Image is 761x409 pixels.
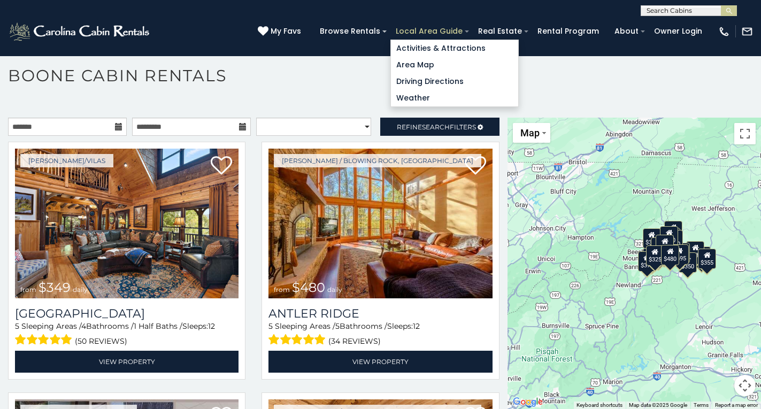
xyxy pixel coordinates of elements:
button: Map camera controls [734,375,756,396]
span: My Favs [271,26,301,37]
a: RefineSearchFilters [380,118,499,136]
a: Terms [694,402,709,408]
img: phone-regular-white.png [718,26,730,37]
span: $349 [39,280,71,295]
span: (34 reviews) [328,334,381,348]
a: Diamond Creek Lodge from $349 daily [15,149,239,298]
a: Local Area Guide [390,23,468,40]
span: daily [73,285,88,294]
a: View Property [15,351,239,373]
a: Area Map [391,57,518,73]
button: Toggle fullscreen view [734,123,756,144]
div: $355 [698,249,716,269]
a: Report a map error [715,402,758,408]
span: 12 [413,321,420,331]
div: $320 [660,226,678,246]
span: 5 [268,321,273,331]
a: Rental Program [532,23,604,40]
a: Add to favorites [211,155,232,178]
span: 12 [208,321,215,331]
span: 1 Half Baths / [134,321,182,331]
a: [GEOGRAPHIC_DATA] [15,306,239,321]
button: Change map style [513,123,550,143]
span: 5 [15,321,19,331]
span: from [274,285,290,294]
span: from [20,285,36,294]
img: Antler Ridge [268,149,492,298]
a: Open this area in Google Maps (opens a new window) [510,395,545,409]
div: $525 [664,220,682,241]
span: $480 [292,280,325,295]
div: $350 [679,252,697,273]
span: daily [327,285,342,294]
span: (50 reviews) [75,334,127,348]
a: About [609,23,644,40]
span: Map [520,127,540,138]
div: $480 [661,244,679,265]
div: $250 [665,230,683,250]
button: Keyboard shortcuts [576,402,622,409]
span: Refine Filters [397,123,476,131]
div: Sleeping Areas / Bathrooms / Sleeps: [268,321,492,348]
span: Search [422,123,450,131]
img: mail-regular-white.png [741,26,753,37]
a: View Property [268,351,492,373]
img: Diamond Creek Lodge [15,149,239,298]
span: 5 [335,321,340,331]
a: Browse Rentals [314,23,386,40]
a: Antler Ridge from $480 daily [268,149,492,298]
div: $305 [643,228,661,248]
a: [PERSON_NAME] / Blowing Rock, [GEOGRAPHIC_DATA] [274,154,481,167]
h3: Diamond Creek Lodge [15,306,239,321]
div: $210 [656,235,674,255]
a: Driving Directions [391,73,518,90]
a: Real Estate [473,23,527,40]
a: Weather [391,90,518,106]
a: [PERSON_NAME]/Vilas [20,154,113,167]
a: Activities & Attractions [391,40,518,57]
div: $375 [638,251,656,271]
a: Antler Ridge [268,306,492,321]
div: $695 [671,244,689,265]
div: $930 [686,241,704,261]
div: $325 [646,245,664,265]
a: Owner Login [649,23,708,40]
a: My Favs [258,26,304,37]
span: 4 [81,321,86,331]
span: Map data ©2025 Google [629,402,687,408]
div: Sleeping Areas / Bathrooms / Sleeps: [15,321,239,348]
img: Google [510,395,545,409]
img: White-1-2.png [8,21,152,42]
